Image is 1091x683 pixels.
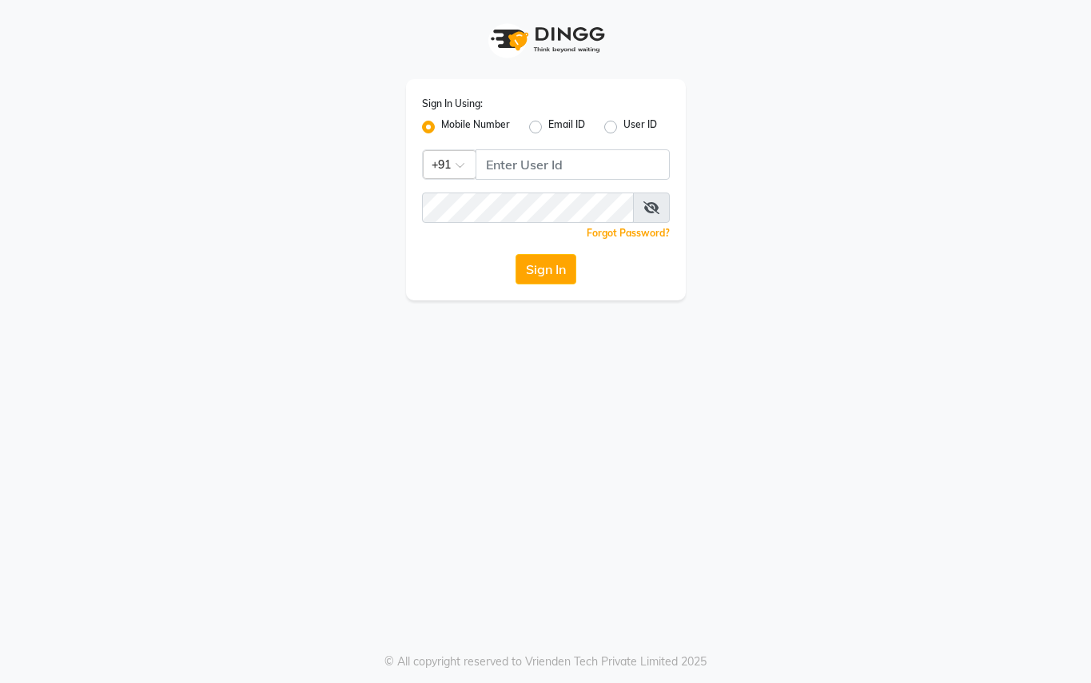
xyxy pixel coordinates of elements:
[476,149,670,180] input: Username
[422,97,483,111] label: Sign In Using:
[548,117,585,137] label: Email ID
[516,254,576,284] button: Sign In
[587,227,670,239] a: Forgot Password?
[623,117,657,137] label: User ID
[441,117,510,137] label: Mobile Number
[422,193,634,223] input: Username
[482,16,610,63] img: logo1.svg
